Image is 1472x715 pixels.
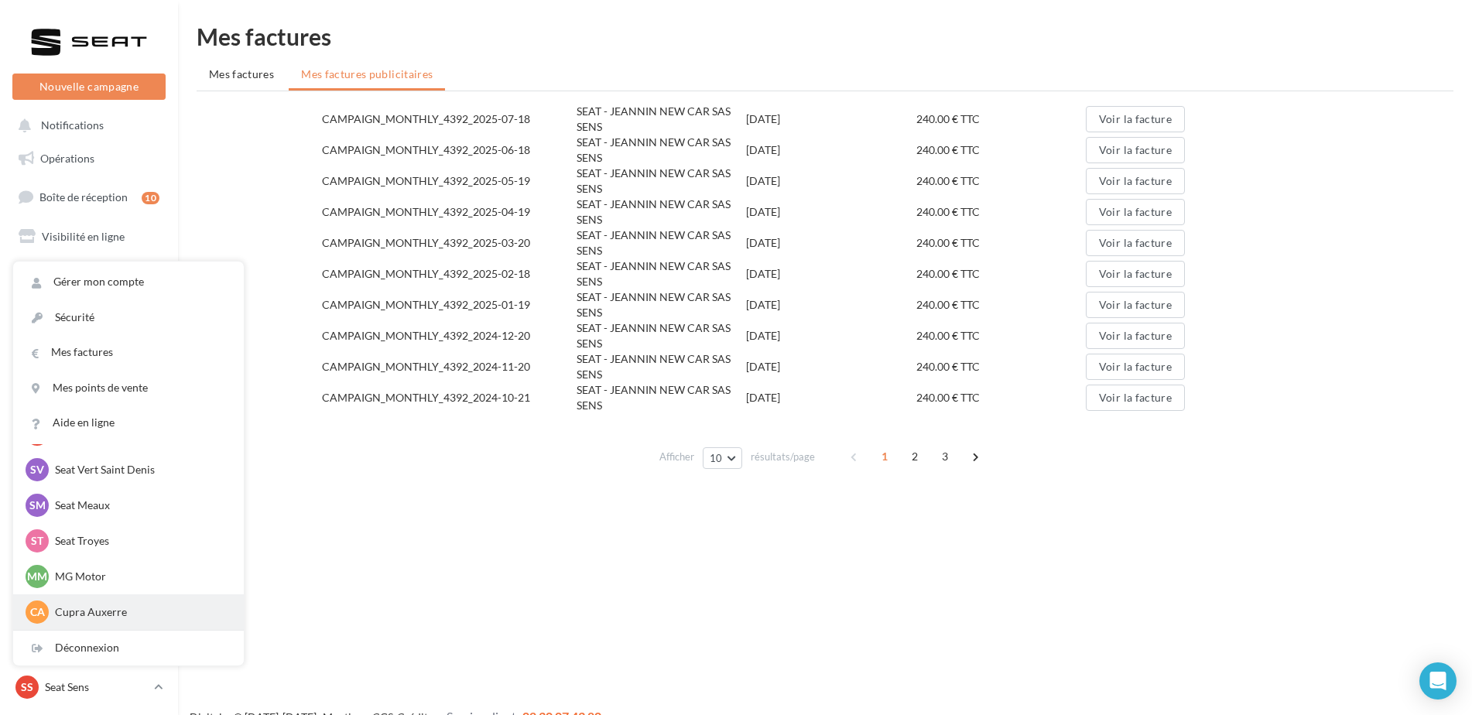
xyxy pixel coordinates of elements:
[21,679,33,695] span: SS
[197,25,1453,48] h1: Mes factures
[746,142,916,158] div: [DATE]
[13,631,244,665] div: Déconnexion
[12,74,166,100] button: Nouvelle campagne
[1086,137,1185,163] button: Voir la facture
[746,297,916,313] div: [DATE]
[322,328,577,344] div: CAMPAIGN_MONTHLY_4392_2024-12-20
[42,230,125,243] span: Visibilité en ligne
[9,412,169,458] a: PLV et print personnalisable
[577,289,746,320] div: SEAT - JEANNIN NEW CAR SAS SENS
[577,166,746,197] div: SEAT - JEANNIN NEW CAR SAS SENS
[9,180,169,214] a: Boîte de réception10
[916,390,1086,405] div: 240.00 € TTC
[746,359,916,375] div: [DATE]
[27,569,47,584] span: MM
[39,190,128,204] span: Boîte de réception
[322,111,577,127] div: CAMPAIGN_MONTHLY_4392_2025-07-18
[55,604,225,620] p: Cupra Auxerre
[746,266,916,282] div: [DATE]
[916,359,1086,375] div: 240.00 € TTC
[577,104,746,135] div: SEAT - JEANNIN NEW CAR SAS SENS
[746,390,916,405] div: [DATE]
[29,498,46,513] span: SM
[577,320,746,351] div: SEAT - JEANNIN NEW CAR SAS SENS
[322,359,577,375] div: CAMPAIGN_MONTHLY_4392_2024-11-20
[9,259,169,292] a: Campagnes
[746,173,916,189] div: [DATE]
[659,450,694,464] span: Afficher
[13,300,244,335] a: Sécurité
[577,258,746,289] div: SEAT - JEANNIN NEW CAR SAS SENS
[577,135,746,166] div: SEAT - JEANNIN NEW CAR SAS SENS
[751,450,815,464] span: résultats/page
[322,297,577,313] div: CAMPAIGN_MONTHLY_4392_2025-01-19
[9,297,169,330] a: Contacts
[9,142,169,175] a: Opérations
[1086,168,1185,194] button: Voir la facture
[322,173,577,189] div: CAMPAIGN_MONTHLY_4392_2025-05-19
[746,204,916,220] div: [DATE]
[41,119,104,132] span: Notifications
[577,351,746,382] div: SEAT - JEANNIN NEW CAR SAS SENS
[12,672,166,702] a: SS Seat Sens
[577,227,746,258] div: SEAT - JEANNIN NEW CAR SAS SENS
[9,221,169,253] a: Visibilité en ligne
[1419,662,1457,700] div: Open Intercom Messenger
[1086,261,1185,287] button: Voir la facture
[55,569,225,584] p: MG Motor
[916,111,1086,127] div: 240.00 € TTC
[1086,354,1185,380] button: Voir la facture
[322,390,577,405] div: CAMPAIGN_MONTHLY_4392_2024-10-21
[872,444,897,469] span: 1
[322,204,577,220] div: CAMPAIGN_MONTHLY_4392_2025-04-19
[322,235,577,251] div: CAMPAIGN_MONTHLY_4392_2025-03-20
[322,266,577,282] div: CAMPAIGN_MONTHLY_4392_2025-02-18
[916,297,1086,313] div: 240.00 € TTC
[322,142,577,158] div: CAMPAIGN_MONTHLY_4392_2025-06-18
[933,444,957,469] span: 3
[13,371,244,405] a: Mes points de vente
[40,152,94,165] span: Opérations
[1086,323,1185,349] button: Voir la facture
[916,328,1086,344] div: 240.00 € TTC
[916,266,1086,282] div: 240.00 € TTC
[30,462,44,477] span: SV
[55,498,225,513] p: Seat Meaux
[577,382,746,413] div: SEAT - JEANNIN NEW CAR SAS SENS
[142,192,159,204] div: 10
[9,336,169,368] a: Médiathèque
[31,533,43,549] span: ST
[703,447,742,469] button: 10
[916,173,1086,189] div: 240.00 € TTC
[916,235,1086,251] div: 240.00 € TTC
[30,604,45,620] span: CA
[1086,199,1185,225] button: Voir la facture
[13,335,244,370] a: Mes factures
[916,142,1086,158] div: 240.00 € TTC
[916,204,1086,220] div: 240.00 € TTC
[746,328,916,344] div: [DATE]
[710,452,723,464] span: 10
[577,197,746,227] div: SEAT - JEANNIN NEW CAR SAS SENS
[902,444,927,469] span: 2
[9,464,169,510] a: Campagnes DataOnDemand
[1086,292,1185,318] button: Voir la facture
[55,533,225,549] p: Seat Troyes
[209,67,274,80] span: Mes factures
[746,111,916,127] div: [DATE]
[1086,106,1185,132] button: Voir la facture
[1086,385,1185,411] button: Voir la facture
[45,679,148,695] p: Seat Sens
[55,462,225,477] p: Seat Vert Saint Denis
[9,375,169,407] a: Calendrier
[1086,230,1185,256] button: Voir la facture
[13,265,244,299] a: Gérer mon compte
[13,405,244,440] a: Aide en ligne
[746,235,916,251] div: [DATE]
